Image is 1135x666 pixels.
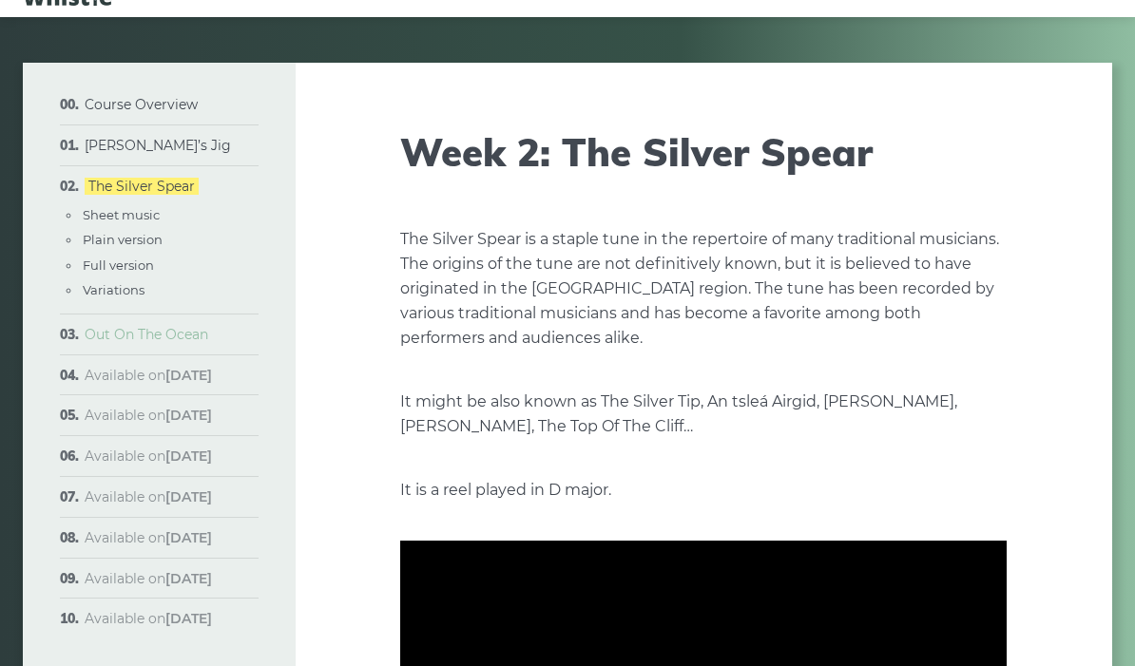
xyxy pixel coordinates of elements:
[85,326,208,343] a: Out On The Ocean
[85,178,199,195] a: The Silver Spear
[400,478,1007,503] p: It is a reel played in D major.
[85,407,212,424] span: Available on
[85,137,231,154] a: [PERSON_NAME]’s Jig
[85,570,212,587] span: Available on
[83,207,160,222] a: Sheet music
[400,129,1007,175] h1: Week 2: The Silver Spear
[83,257,154,273] a: Full version
[85,488,212,505] span: Available on
[165,488,212,505] strong: [DATE]
[400,390,1007,439] p: It might be also known as The Silver Tip, An tsleá Airgid, [PERSON_NAME], [PERSON_NAME], The Top ...
[83,232,163,247] a: Plain version
[165,610,212,627] strong: [DATE]
[85,96,198,113] a: Course Overview
[400,227,1007,351] p: The Silver Spear is a staple tune in the repertoire of many traditional musicians. The origins of...
[85,447,212,465] span: Available on
[83,282,144,297] a: Variations
[165,367,212,384] strong: [DATE]
[165,570,212,587] strong: [DATE]
[85,367,212,384] span: Available on
[85,610,212,627] span: Available on
[85,529,212,546] span: Available on
[165,407,212,424] strong: [DATE]
[165,529,212,546] strong: [DATE]
[165,447,212,465] strong: [DATE]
